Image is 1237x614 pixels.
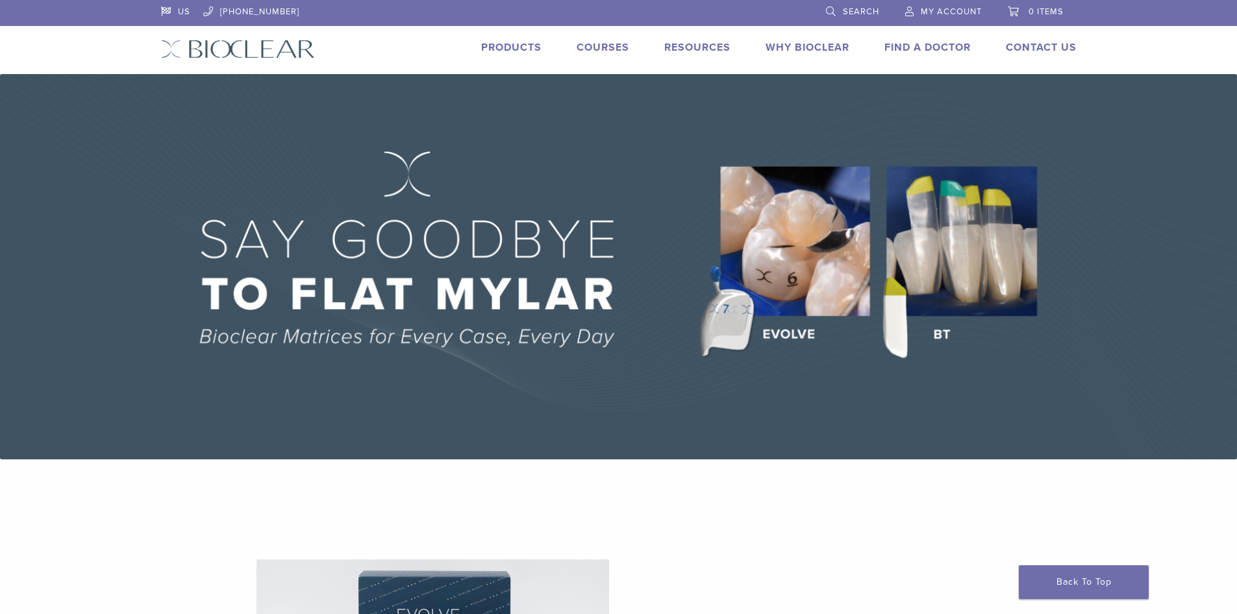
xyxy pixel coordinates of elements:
[481,41,542,54] a: Products
[1029,6,1064,17] span: 0 items
[843,6,879,17] span: Search
[884,41,971,54] a: Find A Doctor
[664,41,731,54] a: Resources
[921,6,982,17] span: My Account
[161,40,315,58] img: Bioclear
[1006,41,1077,54] a: Contact Us
[577,41,629,54] a: Courses
[766,41,849,54] a: Why Bioclear
[1019,565,1149,599] a: Back To Top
